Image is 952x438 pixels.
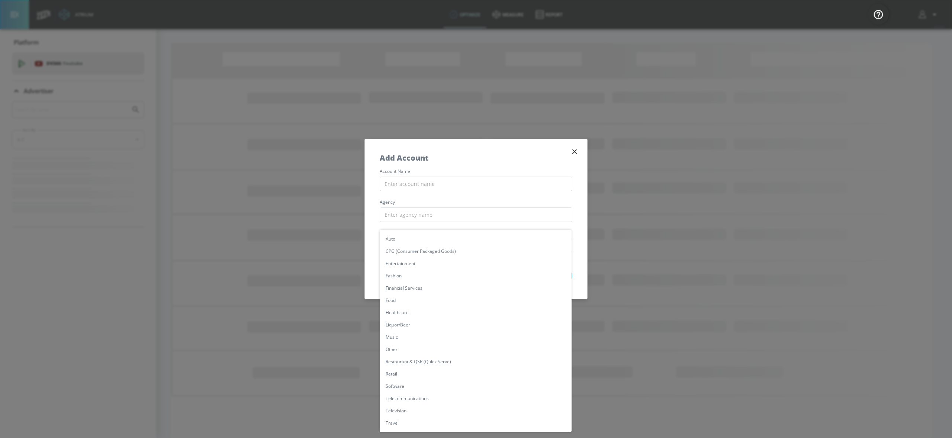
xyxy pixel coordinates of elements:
li: Travel [380,417,572,429]
button: Open Resource Center [868,4,889,25]
li: Restaurant & QSR (Quick Serve) [380,355,572,368]
li: Television [380,405,572,417]
li: Music [380,331,572,343]
li: Other [380,343,572,355]
li: Liquor/Beer [380,319,572,331]
li: Fashion [380,270,572,282]
li: Financial Services [380,282,572,294]
li: Food [380,294,572,306]
li: CPG (Consumer Packaged Goods) [380,245,572,257]
li: Healthcare [380,306,572,319]
li: Telecommunications [380,392,572,405]
li: Auto [380,233,572,245]
li: Entertainment [380,257,572,270]
li: Retail [380,368,572,380]
li: Software [380,380,572,392]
